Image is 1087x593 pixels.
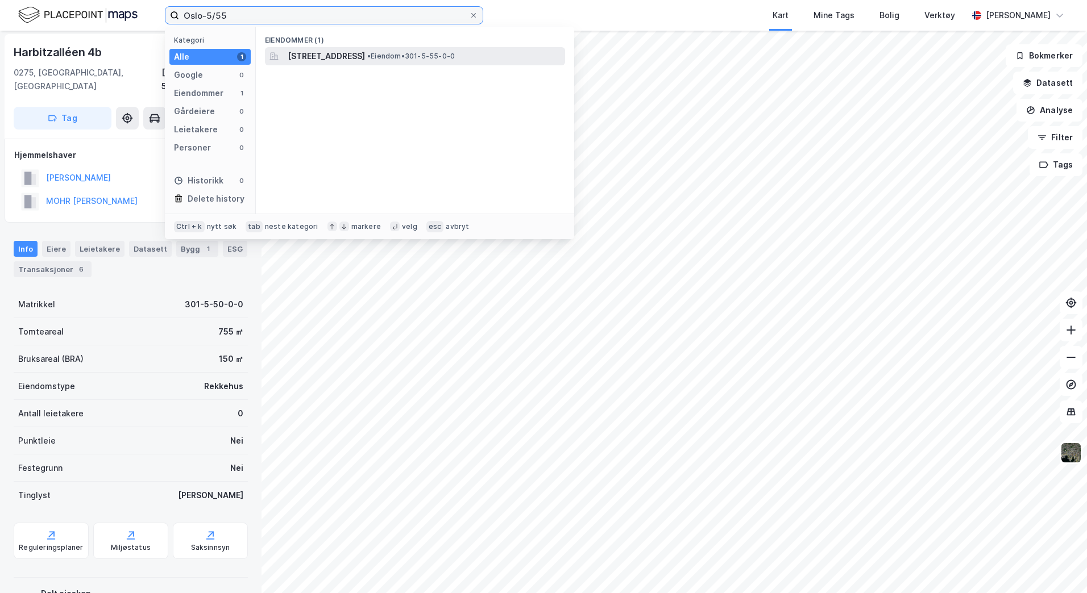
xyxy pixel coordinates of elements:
div: Hjemmelshaver [14,148,247,162]
div: Reguleringsplaner [19,543,83,552]
button: Filter [1028,126,1082,149]
div: Harbitzalléen 4b [14,43,104,61]
div: nytt søk [207,222,237,231]
div: Festegrunn [18,461,63,475]
div: Eiendommer (1) [256,27,574,47]
div: markere [351,222,381,231]
div: esc [426,221,444,232]
div: Punktleie [18,434,56,448]
div: 0 [238,407,243,420]
div: 1 [237,89,246,98]
div: Datasett [129,241,172,257]
div: Tomteareal [18,325,64,339]
div: Kategori [174,36,251,44]
div: Rekkehus [204,379,243,393]
div: Tinglyst [18,488,51,502]
div: Mine Tags [814,9,854,22]
div: velg [402,222,417,231]
img: logo.f888ab2527a4732fd821a326f86c7f29.svg [18,5,138,25]
div: Personer [174,141,211,154]
div: neste kategori [265,222,318,231]
span: [STREET_ADDRESS] [288,49,365,63]
div: 0 [237,125,246,134]
button: Datasett [1013,72,1082,94]
button: Tag [14,107,111,130]
div: Eiendommer [174,86,223,100]
button: Bokmerker [1006,44,1082,67]
div: Leietakere [174,123,218,136]
div: Gårdeiere [174,105,215,118]
div: Bygg [176,241,218,257]
div: Bruksareal (BRA) [18,352,84,366]
span: Eiendom • 301-5-55-0-0 [367,52,455,61]
div: Historikk [174,174,223,187]
div: Bolig [879,9,899,22]
div: Miljøstatus [111,543,151,552]
div: 150 ㎡ [219,352,243,366]
div: 0 [237,70,246,80]
div: 6 [76,264,87,275]
div: ESG [223,241,247,257]
div: [GEOGRAPHIC_DATA], 5/50 [161,66,248,93]
div: 1 [237,52,246,61]
div: Eiere [42,241,70,257]
div: Leietakere [75,241,125,257]
div: Kontrollprogram for chat [1030,538,1087,593]
div: Matrikkel [18,298,55,311]
div: 1 [202,243,214,254]
div: Alle [174,50,189,64]
div: 0275, [GEOGRAPHIC_DATA], [GEOGRAPHIC_DATA] [14,66,161,93]
div: Verktøy [924,9,955,22]
div: 0 [237,143,246,152]
div: Antall leietakere [18,407,84,420]
div: 755 ㎡ [218,325,243,339]
button: Analyse [1017,99,1082,122]
div: 0 [237,107,246,116]
div: Nei [230,434,243,448]
iframe: Chat Widget [1030,538,1087,593]
img: 9k= [1060,442,1082,463]
div: Kart [773,9,789,22]
div: Saksinnsyn [191,543,230,552]
div: avbryt [446,222,469,231]
div: Transaksjoner [14,261,92,277]
div: Eiendomstype [18,379,75,393]
div: Google [174,68,203,82]
span: • [367,52,371,60]
input: Søk på adresse, matrikkel, gårdeiere, leietakere eller personer [179,7,469,24]
div: [PERSON_NAME] [178,488,243,502]
div: Info [14,241,38,257]
div: 0 [237,176,246,185]
div: Ctrl + k [174,221,205,232]
div: Nei [230,461,243,475]
div: 301-5-50-0-0 [185,298,243,311]
div: Delete history [188,192,244,206]
button: Tags [1030,153,1082,176]
div: [PERSON_NAME] [986,9,1051,22]
div: tab [246,221,263,232]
